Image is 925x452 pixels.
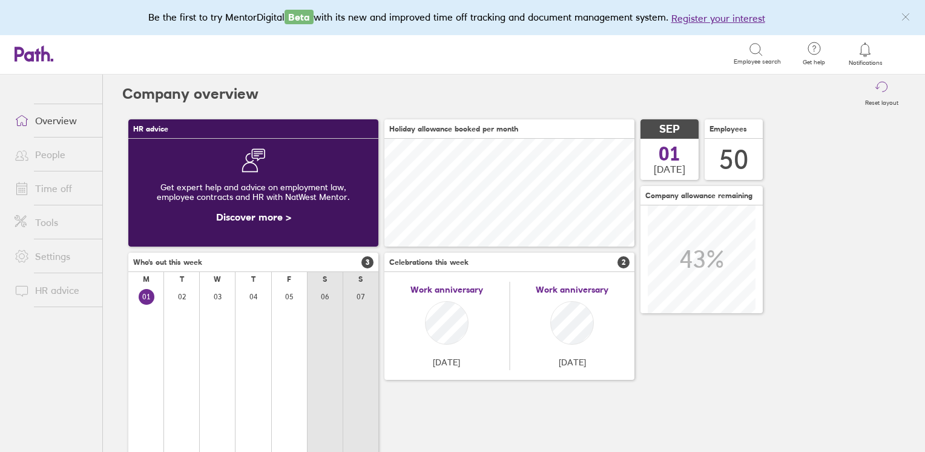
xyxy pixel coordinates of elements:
[138,173,369,211] div: Get expert help and advice on employment law, employee contracts and HR with NatWest Mentor.
[794,59,834,66] span: Get help
[433,357,460,367] span: [DATE]
[846,59,885,67] span: Notifications
[709,125,747,133] span: Employees
[617,256,630,268] span: 2
[180,275,184,284] div: T
[5,176,102,201] a: Time off
[285,10,314,24] span: Beta
[287,275,291,284] div: F
[858,75,906,113] button: Reset layout
[846,41,885,67] a: Notifications
[5,244,102,268] a: Settings
[559,357,586,367] span: [DATE]
[659,144,680,164] span: 01
[5,108,102,133] a: Overview
[133,125,168,133] span: HR advice
[251,275,255,284] div: T
[361,256,374,268] span: 3
[214,275,221,284] div: W
[858,96,906,107] label: Reset layout
[389,125,518,133] span: Holiday allowance booked per month
[122,75,258,113] h2: Company overview
[133,258,202,267] span: Who's out this week
[410,285,483,294] span: Work anniversary
[536,285,608,294] span: Work anniversary
[654,164,685,174] span: [DATE]
[389,258,469,267] span: Celebrations this week
[216,211,291,223] a: Discover more >
[734,58,781,65] span: Employee search
[5,278,102,302] a: HR advice
[719,144,748,175] div: 50
[323,275,327,284] div: S
[148,10,777,25] div: Be the first to try MentorDigital with its new and improved time off tracking and document manage...
[645,191,752,200] span: Company allowance remaining
[143,275,150,284] div: M
[671,11,765,25] button: Register your interest
[5,142,102,167] a: People
[5,210,102,234] a: Tools
[136,48,166,59] div: Search
[358,275,363,284] div: S
[659,123,680,136] span: SEP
